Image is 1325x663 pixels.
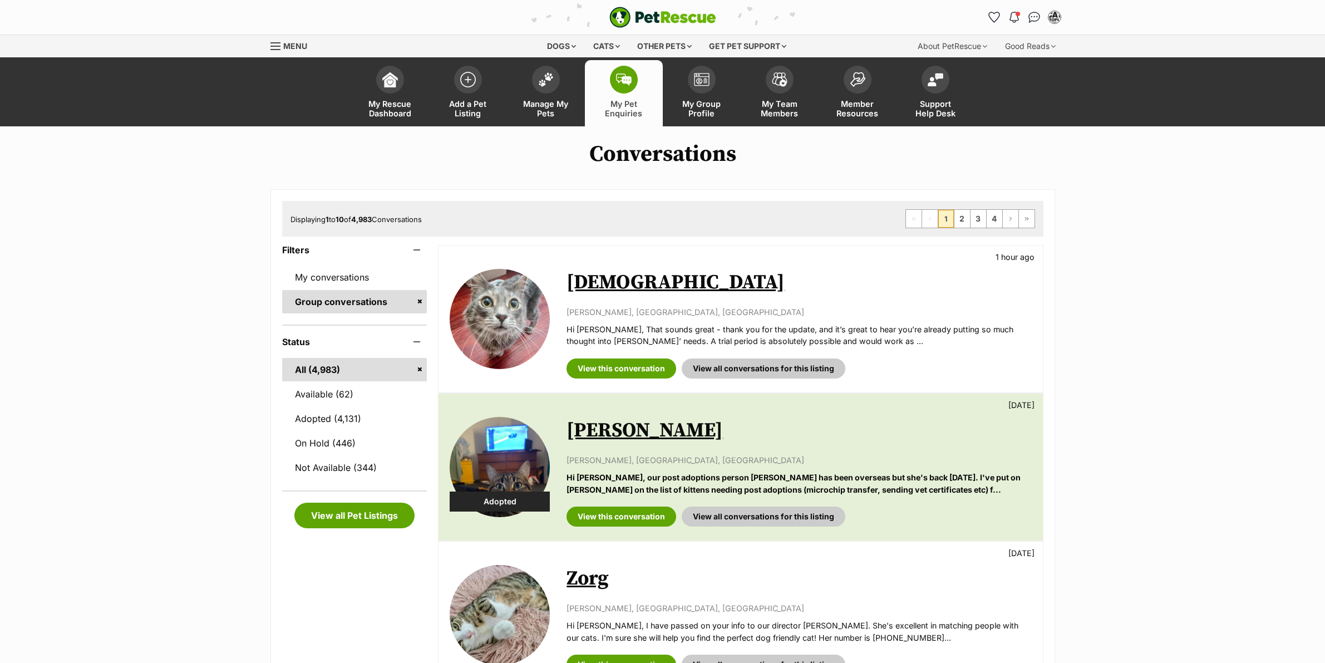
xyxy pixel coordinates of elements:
[429,60,507,126] a: Add a Pet Listing
[365,99,415,118] span: My Rescue Dashboard
[585,60,663,126] a: My Pet Enquiries
[910,99,960,118] span: Support Help Desk
[663,60,741,126] a: My Group Profile
[460,72,476,87] img: add-pet-listing-icon-0afa8454b4691262ce3f59096e99ab1cd57d4a30225e0717b998d2c9b9846f56.svg
[741,60,819,126] a: My Team Members
[910,35,995,57] div: About PetRescue
[539,35,584,57] div: Dogs
[567,418,723,443] a: [PERSON_NAME]
[1026,8,1043,26] a: Conversations
[567,507,676,527] a: View this conversation
[382,72,398,87] img: dashboard-icon-eb2f2d2d3e046f16d808141f083e7271f6b2e854fb5c12c21221c1fb7104beca.svg
[282,245,427,255] header: Filters
[971,210,986,228] a: Page 3
[850,72,865,87] img: member-resources-icon-8e73f808a243e03378d46382f2149f9095a855e16c252ad45f914b54edf8863c.svg
[567,306,1031,318] p: [PERSON_NAME], [GEOGRAPHIC_DATA], [GEOGRAPHIC_DATA]
[755,99,805,118] span: My Team Members
[616,73,632,86] img: pet-enquiries-icon-7e3ad2cf08bfb03b45e93fb7055b45f3efa6380592205ae92323e6603595dc1f.svg
[1008,399,1035,411] p: [DATE]
[1009,12,1018,23] img: notifications-46538b983faf8c2785f20acdc204bb7945ddae34d4c08c2a6579f10ce5e182be.svg
[282,407,427,430] a: Adopted (4,131)
[538,72,554,87] img: manage-my-pets-icon-02211641906a0b7f246fdf0571729dbe1e7629f14944591b6c1af311fb30b64b.svg
[1028,12,1040,23] img: chat-41dd97257d64d25036548639549fe6c8038ab92f7586957e7f3b1b290dea8141.svg
[351,215,372,224] strong: 4,983
[283,41,307,51] span: Menu
[819,60,897,126] a: Member Resources
[507,60,585,126] a: Manage My Pets
[599,99,649,118] span: My Pet Enquiries
[290,215,422,224] span: Displaying to of Conversations
[922,210,938,228] span: Previous page
[567,472,1031,495] p: Hi [PERSON_NAME], our post adoptions person [PERSON_NAME] has been overseas but she's back [DATE]...
[677,99,727,118] span: My Group Profile
[270,35,315,55] a: Menu
[906,210,922,228] span: First page
[294,503,415,528] a: View all Pet Listings
[282,431,427,455] a: On Hold (446)
[521,99,571,118] span: Manage My Pets
[1046,8,1063,26] button: My account
[282,290,427,313] a: Group conversations
[351,60,429,126] a: My Rescue Dashboard
[567,602,1031,614] p: [PERSON_NAME], [GEOGRAPHIC_DATA], [GEOGRAPHIC_DATA]
[682,507,845,527] a: View all conversations for this listing
[928,73,943,86] img: help-desk-icon-fdf02630f3aa405de69fd3d07c3f3aa587a6932b1a1747fa1d2bba05be0121f9.svg
[450,269,550,369] img: Zeus
[450,417,550,517] img: Joey
[1008,547,1035,559] p: [DATE]
[450,492,550,512] div: Adopted
[1003,210,1018,228] a: Next page
[567,566,609,591] a: Zorg
[954,210,970,228] a: Page 2
[282,266,427,289] a: My conversations
[1019,210,1035,228] a: Last page
[443,99,493,118] span: Add a Pet Listing
[282,382,427,406] a: Available (62)
[986,8,1063,26] ul: Account quick links
[336,215,344,224] strong: 10
[585,35,628,57] div: Cats
[609,7,716,28] a: PetRescue
[938,210,954,228] span: Page 1
[567,358,676,379] a: View this conversation
[987,210,1002,228] a: Page 4
[897,60,974,126] a: Support Help Desk
[567,620,1031,644] p: Hi [PERSON_NAME], I have passed on your info to our director [PERSON_NAME]. She's excellent in ma...
[282,358,427,381] a: All (4,983)
[282,456,427,479] a: Not Available (344)
[609,7,716,28] img: logo-e224e6f780fb5917bec1dbf3a21bbac754714ae5b6737aabdf751b685950b380.svg
[282,337,427,347] header: Status
[567,454,1031,466] p: [PERSON_NAME], [GEOGRAPHIC_DATA], [GEOGRAPHIC_DATA]
[1049,12,1060,23] img: Trish Furgal profile pic
[682,358,845,379] a: View all conversations for this listing
[996,251,1035,263] p: 1 hour ago
[701,35,794,57] div: Get pet support
[833,99,883,118] span: Member Resources
[567,323,1031,347] p: Hi [PERSON_NAME], That sounds great - thank you for the update, and it’s great to hear you’re alr...
[694,73,710,86] img: group-profile-icon-3fa3cf56718a62981997c0bc7e787c4b2cf8bcc04b72c1350f741eb67cf2f40e.svg
[997,35,1063,57] div: Good Reads
[772,72,787,87] img: team-members-icon-5396bd8760b3fe7c0b43da4ab00e1e3bb1a5d9ba89233759b79545d2d3fc5d0d.svg
[905,209,1035,228] nav: Pagination
[567,270,785,295] a: [DEMOGRAPHIC_DATA]
[1006,8,1023,26] button: Notifications
[629,35,700,57] div: Other pets
[326,215,329,224] strong: 1
[986,8,1003,26] a: Favourites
